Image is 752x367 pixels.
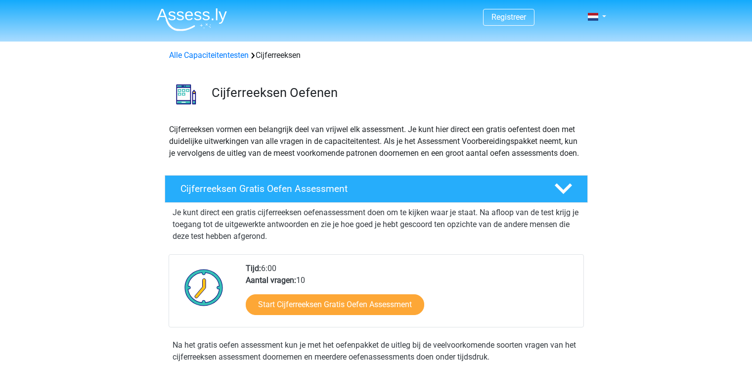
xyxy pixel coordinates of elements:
img: Assessly [157,8,227,31]
div: Cijferreeksen [165,49,587,61]
a: Alle Capaciteitentesten [169,50,249,60]
img: cijferreeksen [165,73,207,115]
div: 6:00 10 [238,263,583,327]
h3: Cijferreeksen Oefenen [212,85,580,100]
b: Aantal vragen: [246,275,296,285]
img: Klok [179,263,229,312]
p: Je kunt direct een gratis cijferreeksen oefenassessment doen om te kijken waar je staat. Na afloo... [173,207,580,242]
a: Start Cijferreeksen Gratis Oefen Assessment [246,294,424,315]
p: Cijferreeksen vormen een belangrijk deel van vrijwel elk assessment. Je kunt hier direct een grat... [169,124,583,159]
b: Tijd: [246,264,261,273]
div: Na het gratis oefen assessment kun je met het oefenpakket de uitleg bij de veelvoorkomende soorte... [169,339,584,363]
a: Cijferreeksen Gratis Oefen Assessment [161,175,592,203]
a: Registreer [491,12,526,22]
h4: Cijferreeksen Gratis Oefen Assessment [180,183,538,194]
